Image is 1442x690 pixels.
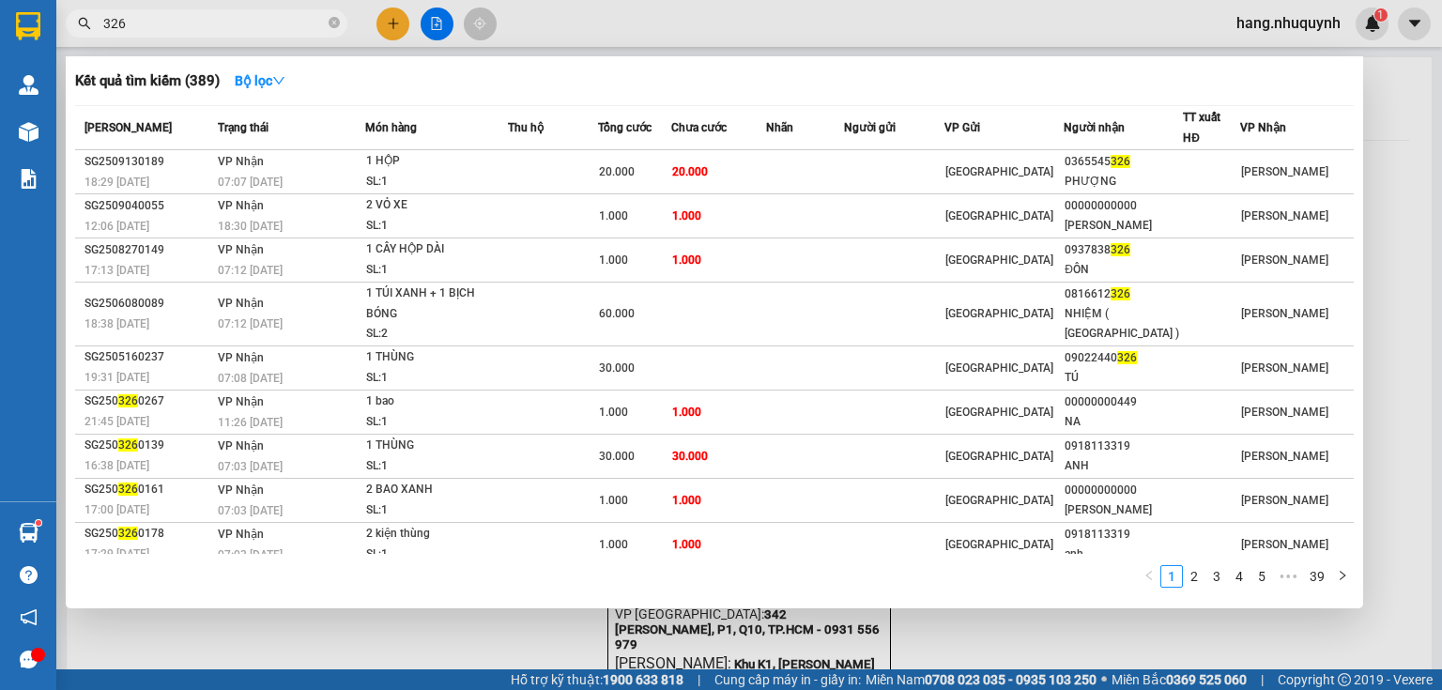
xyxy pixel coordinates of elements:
[329,15,340,33] span: close-circle
[945,538,1053,551] span: [GEOGRAPHIC_DATA]
[1331,565,1354,588] button: right
[1138,565,1160,588] button: left
[599,538,628,551] span: 1.000
[218,504,283,517] span: 07:03 [DATE]
[220,66,300,96] button: Bộ lọcdown
[20,608,38,626] span: notification
[75,71,220,91] h3: Kết quả tìm kiếm ( 389 )
[218,264,283,277] span: 07:12 [DATE]
[84,524,212,544] div: SG250 0178
[1065,481,1182,500] div: 00000000000
[1065,368,1182,388] div: TÚ
[218,416,283,429] span: 11:26 [DATE]
[84,294,212,314] div: SG2506080089
[599,209,628,222] span: 1.000
[84,547,149,560] span: 17:29 [DATE]
[1241,494,1328,507] span: [PERSON_NAME]
[366,412,507,433] div: SL: 1
[84,176,149,189] span: 18:29 [DATE]
[84,415,149,428] span: 21:45 [DATE]
[218,483,264,497] span: VP Nhận
[1065,284,1182,304] div: 0816612
[218,220,283,233] span: 18:30 [DATE]
[945,209,1053,222] span: [GEOGRAPHIC_DATA]
[1241,165,1328,178] span: [PERSON_NAME]
[366,239,507,260] div: 1 CÂY HỘP DÀI
[508,121,544,134] span: Thu hộ
[599,494,628,507] span: 1.000
[1228,565,1250,588] li: 4
[1337,570,1348,581] span: right
[1241,450,1328,463] span: [PERSON_NAME]
[1065,456,1182,476] div: ANH
[1065,152,1182,172] div: 0365545
[766,121,793,134] span: Nhãn
[1143,570,1155,581] span: left
[19,169,38,189] img: solution-icon
[944,121,980,134] span: VP Gửi
[1241,406,1328,419] span: [PERSON_NAME]
[844,121,896,134] span: Người gửi
[118,438,138,452] span: 326
[84,371,149,384] span: 19:31 [DATE]
[218,372,283,385] span: 07:08 [DATE]
[218,351,264,364] span: VP Nhận
[1065,437,1182,456] div: 0918113319
[103,13,325,34] input: Tìm tên, số ĐT hoặc mã đơn
[366,195,507,216] div: 2 VỎ XE
[1065,525,1182,544] div: 0918113319
[1241,253,1328,267] span: [PERSON_NAME]
[218,439,264,452] span: VP Nhận
[599,307,635,320] span: 60.000
[599,406,628,419] span: 1.000
[672,165,708,178] span: 20.000
[84,152,212,172] div: SG2509130189
[366,500,507,521] div: SL: 1
[1161,566,1182,587] a: 1
[218,548,283,561] span: 07:03 [DATE]
[672,209,701,222] span: 1.000
[218,243,264,256] span: VP Nhận
[1111,287,1130,300] span: 326
[599,253,628,267] span: 1.000
[19,122,38,142] img: warehouse-icon
[1206,566,1227,587] a: 3
[84,459,149,472] span: 16:38 [DATE]
[1065,172,1182,192] div: PHƯỢNG
[1241,361,1328,375] span: [PERSON_NAME]
[84,317,149,330] span: 18:38 [DATE]
[329,17,340,28] span: close-circle
[366,544,507,565] div: SL: 1
[1065,240,1182,260] div: 0937838
[1229,566,1250,587] a: 4
[1183,111,1220,145] span: TT xuất HĐ
[1303,565,1331,588] li: 39
[1241,307,1328,320] span: [PERSON_NAME]
[1160,565,1183,588] li: 1
[945,165,1053,178] span: [GEOGRAPHIC_DATA]
[599,361,635,375] span: 30.000
[1111,155,1130,168] span: 326
[1065,260,1182,280] div: ĐÔN
[672,450,708,463] span: 30.000
[20,651,38,668] span: message
[20,566,38,584] span: question-circle
[945,450,1053,463] span: [GEOGRAPHIC_DATA]
[366,284,507,324] div: 1 TÚI XANH + 1 BỊCH BÓNG
[1065,348,1182,368] div: 09022440
[218,317,283,330] span: 07:12 [DATE]
[1065,196,1182,216] div: 00000000000
[366,260,507,281] div: SL: 1
[945,307,1053,320] span: [GEOGRAPHIC_DATA]
[366,151,507,172] div: 1 HỘP
[218,460,283,473] span: 07:03 [DATE]
[1065,304,1182,344] div: NHIỆM ( [GEOGRAPHIC_DATA] )
[672,253,701,267] span: 1.000
[945,494,1053,507] span: [GEOGRAPHIC_DATA]
[1111,243,1130,256] span: 326
[672,406,701,419] span: 1.000
[235,73,285,88] strong: Bộ lọc
[1241,209,1328,222] span: [PERSON_NAME]
[1138,565,1160,588] li: Previous Page
[1273,565,1303,588] span: •••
